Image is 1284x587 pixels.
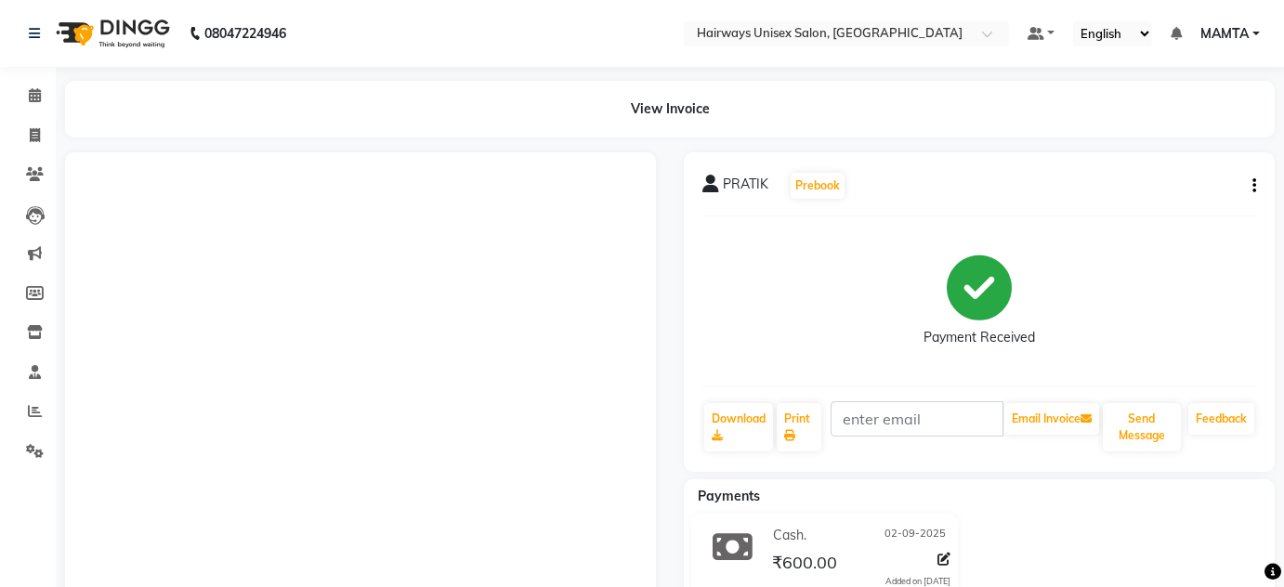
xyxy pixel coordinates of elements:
a: Download [704,403,773,451]
span: ₹600.00 [772,552,837,578]
button: Send Message [1103,403,1181,451]
span: 02-09-2025 [884,526,946,545]
span: PRATIK [723,175,768,201]
img: logo [47,7,175,59]
a: Feedback [1188,403,1254,435]
div: View Invoice [65,81,1275,137]
input: enter email [831,401,1002,437]
span: MAMTA [1200,24,1249,44]
button: Prebook [791,173,845,199]
span: Payments [698,488,760,504]
div: Payment Received [924,328,1035,347]
button: Email Invoice [1004,403,1099,435]
span: Cash. [773,526,806,545]
a: Print [777,403,821,451]
b: 08047224946 [204,7,286,59]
